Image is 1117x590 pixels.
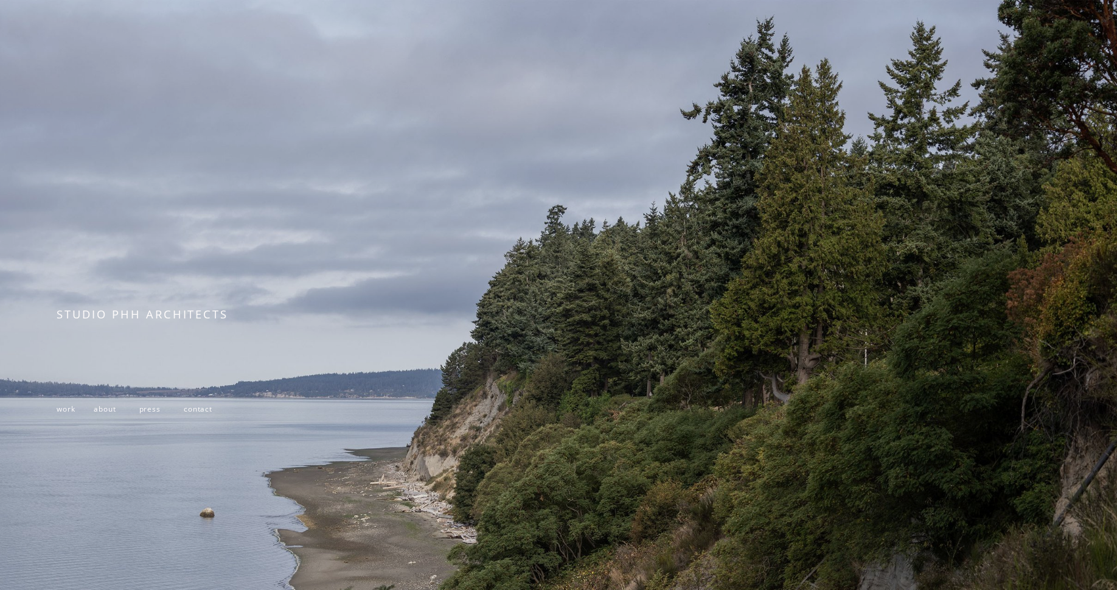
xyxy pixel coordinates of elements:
a: contact [184,404,212,413]
a: work [57,404,75,413]
a: press [139,404,161,413]
span: STUDIO PHH ARCHITECTS [57,306,228,321]
a: about [94,404,116,413]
